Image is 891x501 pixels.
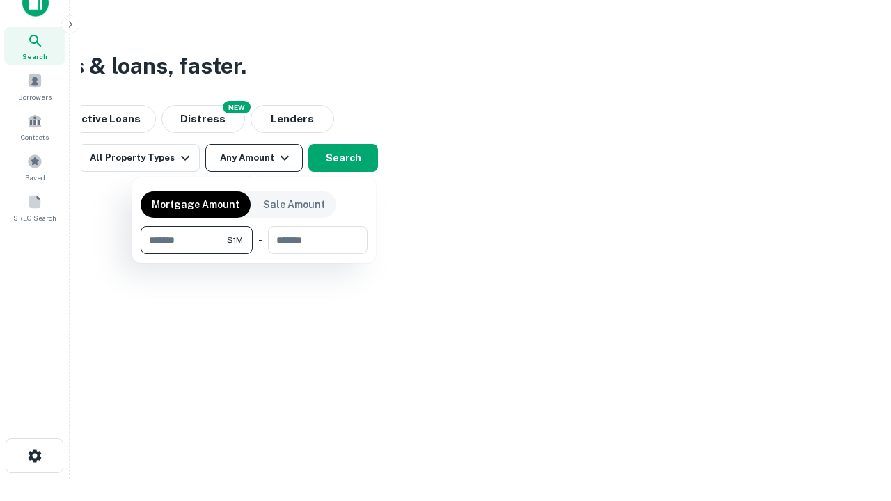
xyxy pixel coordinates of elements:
div: - [258,226,262,254]
span: $1M [227,234,243,246]
p: Sale Amount [263,197,325,212]
iframe: Chat Widget [821,390,891,456]
p: Mortgage Amount [152,197,239,212]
